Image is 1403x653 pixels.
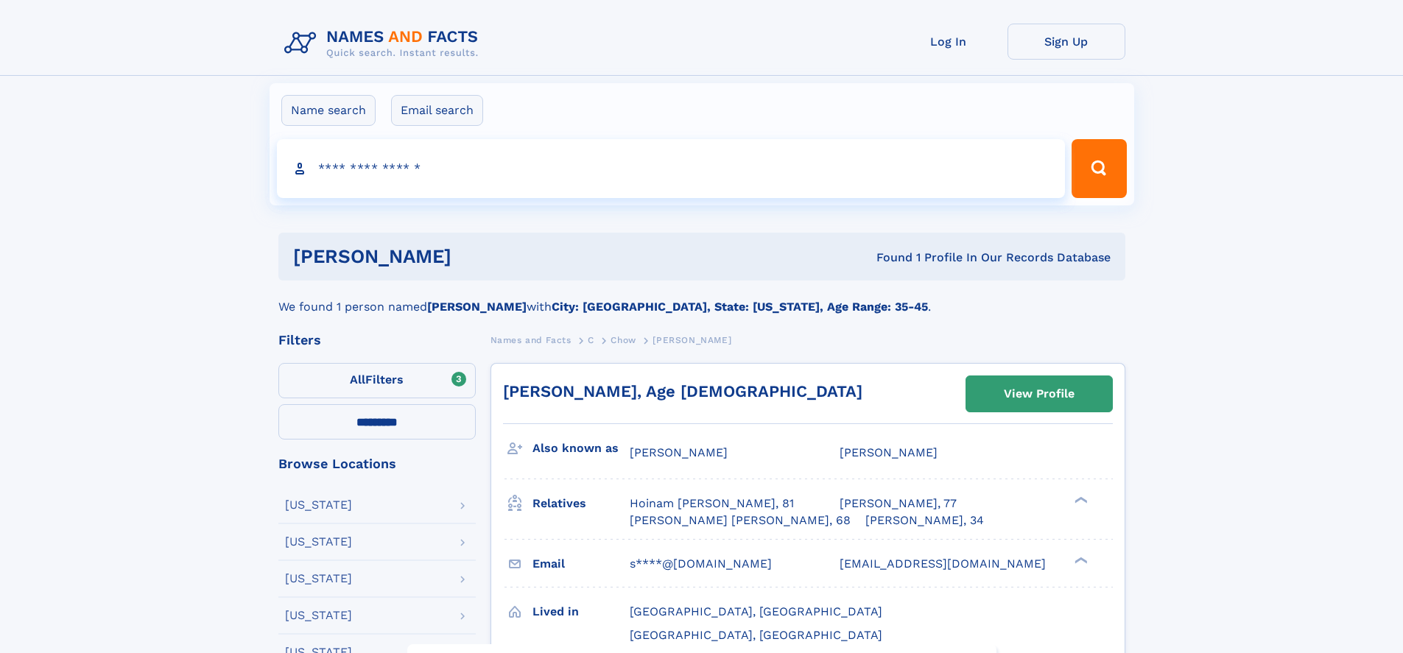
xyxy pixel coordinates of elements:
[1072,139,1126,198] button: Search Button
[840,557,1046,571] span: [EMAIL_ADDRESS][DOMAIN_NAME]
[1008,24,1125,60] a: Sign Up
[890,24,1008,60] a: Log In
[611,331,636,349] a: Chow
[532,491,630,516] h3: Relatives
[552,300,928,314] b: City: [GEOGRAPHIC_DATA], State: [US_STATE], Age Range: 35-45
[281,95,376,126] label: Name search
[630,495,794,512] a: Hoinam [PERSON_NAME], 81
[865,512,984,529] a: [PERSON_NAME], 34
[611,335,636,345] span: Chow
[285,573,352,585] div: [US_STATE]
[278,457,476,470] div: Browse Locations
[630,628,882,642] span: [GEOGRAPHIC_DATA], [GEOGRAPHIC_DATA]
[653,335,731,345] span: [PERSON_NAME]
[427,300,527,314] b: [PERSON_NAME]
[840,445,938,459] span: [PERSON_NAME]
[285,610,352,621] div: [US_STATE]
[278,363,476,398] label: Filters
[630,604,882,618] span: [GEOGRAPHIC_DATA], [GEOGRAPHIC_DATA]
[532,436,630,461] h3: Also known as
[277,139,1066,198] input: search input
[503,382,862,400] a: [PERSON_NAME], Age [DEMOGRAPHIC_DATA]
[278,333,476,347] div: Filters
[285,499,352,511] div: [US_STATE]
[588,331,594,349] a: C
[391,95,483,126] label: Email search
[630,445,728,459] span: [PERSON_NAME]
[630,512,851,529] a: [PERSON_NAME] [PERSON_NAME], 68
[532,599,630,624] h3: Lived in
[1071,555,1089,565] div: ❯
[293,247,664,266] h1: [PERSON_NAME]
[664,250,1111,266] div: Found 1 Profile In Our Records Database
[1004,377,1075,411] div: View Profile
[350,373,365,386] span: All
[588,335,594,345] span: C
[840,495,957,512] a: [PERSON_NAME], 77
[1071,495,1089,505] div: ❯
[278,24,490,63] img: Logo Names and Facts
[278,280,1125,316] div: We found 1 person named with .
[532,551,630,576] h3: Email
[285,536,352,548] div: [US_STATE]
[490,331,572,349] a: Names and Facts
[966,376,1112,412] a: View Profile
